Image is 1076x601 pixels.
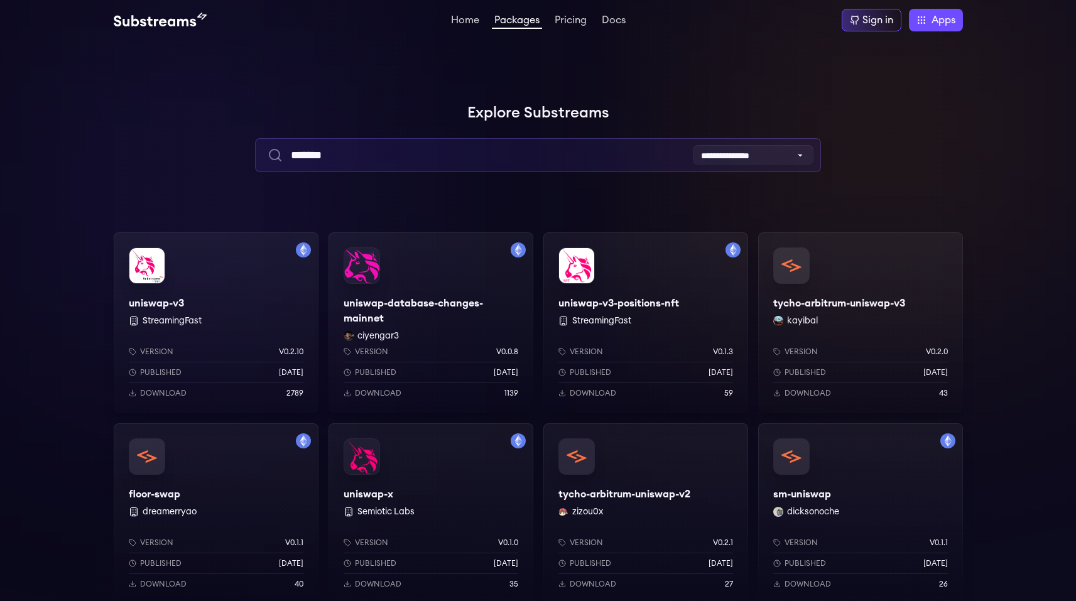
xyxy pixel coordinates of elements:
[787,315,818,327] button: kayibal
[511,433,526,448] img: Filter by mainnet network
[785,388,831,398] p: Download
[939,579,948,589] p: 26
[570,388,616,398] p: Download
[785,538,818,548] p: Version
[785,367,826,377] p: Published
[572,315,631,327] button: StreamingFast
[926,347,948,357] p: v0.2.0
[509,579,518,589] p: 35
[140,367,182,377] p: Published
[140,347,173,357] p: Version
[511,242,526,257] img: Filter by mainnet network
[932,13,955,28] span: Apps
[355,347,388,357] p: Version
[552,15,589,28] a: Pricing
[285,538,303,548] p: v0.1.1
[143,506,197,518] button: dreamerryao
[543,232,748,413] a: Filter by mainnet networkuniswap-v3-positions-nftuniswap-v3-positions-nft StreamingFastVersionv0....
[279,347,303,357] p: v0.2.10
[842,9,901,31] a: Sign in
[713,538,733,548] p: v0.2.1
[930,538,948,548] p: v0.1.1
[114,13,207,28] img: Substream's logo
[279,558,303,568] p: [DATE]
[494,367,518,377] p: [DATE]
[355,579,401,589] p: Download
[785,579,831,589] p: Download
[140,538,173,548] p: Version
[725,579,733,589] p: 27
[140,388,187,398] p: Download
[357,506,415,518] button: Semiotic Labs
[709,558,733,568] p: [DATE]
[496,347,518,357] p: v0.0.8
[355,558,396,568] p: Published
[940,433,955,448] img: Filter by mainnet network
[355,367,396,377] p: Published
[448,15,482,28] a: Home
[114,100,963,126] h1: Explore Substreams
[355,538,388,548] p: Version
[492,15,542,29] a: Packages
[329,232,533,413] a: Filter by mainnet networkuniswap-database-changes-mainnetuniswap-database-changes-mainnetciyengar...
[355,388,401,398] p: Download
[923,558,948,568] p: [DATE]
[143,315,202,327] button: StreamingFast
[724,388,733,398] p: 59
[295,579,303,589] p: 40
[862,13,893,28] div: Sign in
[923,367,948,377] p: [DATE]
[785,347,818,357] p: Version
[570,538,603,548] p: Version
[140,579,187,589] p: Download
[494,558,518,568] p: [DATE]
[939,388,948,398] p: 43
[599,15,628,28] a: Docs
[286,388,303,398] p: 2789
[357,330,399,342] button: ciyengar3
[570,558,611,568] p: Published
[572,506,603,518] button: zizou0x
[758,232,963,413] a: tycho-arbitrum-uniswap-v3tycho-arbitrum-uniswap-v3kayibal kayibalVersionv0.2.0Published[DATE]Down...
[279,367,303,377] p: [DATE]
[114,232,318,413] a: Filter by mainnet networkuniswap-v3uniswap-v3 StreamingFastVersionv0.2.10Published[DATE]Download2789
[570,579,616,589] p: Download
[296,433,311,448] img: Filter by mainnet network
[785,558,826,568] p: Published
[787,506,839,518] button: dicksonoche
[140,558,182,568] p: Published
[570,347,603,357] p: Version
[725,242,741,257] img: Filter by mainnet network
[709,367,733,377] p: [DATE]
[570,367,611,377] p: Published
[498,538,518,548] p: v0.1.0
[296,242,311,257] img: Filter by mainnet network
[713,347,733,357] p: v0.1.3
[504,388,518,398] p: 1139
